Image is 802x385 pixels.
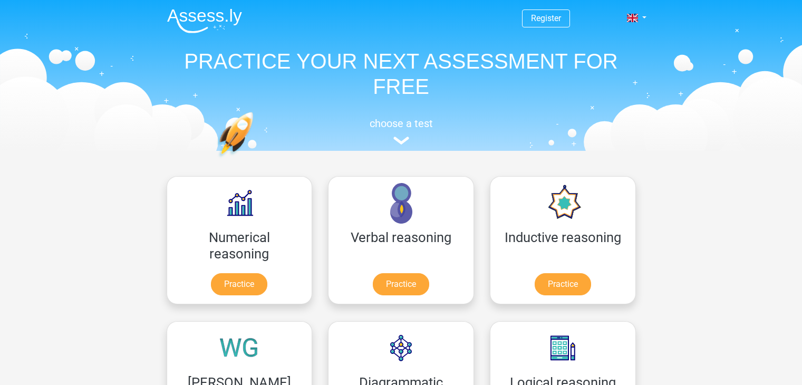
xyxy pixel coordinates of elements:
[535,273,591,295] a: Practice
[217,112,294,207] img: practice
[167,8,242,33] img: Assessly
[159,49,644,99] h1: PRACTICE YOUR NEXT ASSESSMENT FOR FREE
[393,137,409,145] img: assessment
[211,273,267,295] a: Practice
[159,117,644,145] a: choose a test
[531,13,561,23] a: Register
[159,117,644,130] h5: choose a test
[373,273,429,295] a: Practice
